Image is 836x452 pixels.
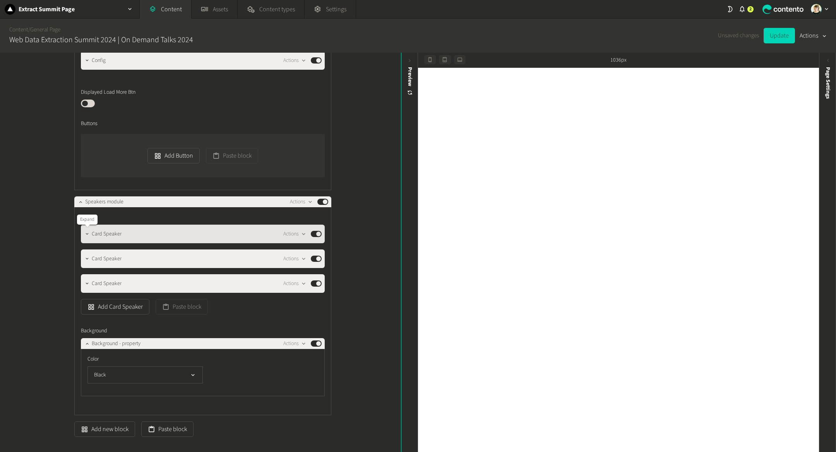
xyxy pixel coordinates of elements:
[147,148,200,163] button: Add Button
[81,327,107,335] span: Background
[81,120,98,128] span: Buttons
[87,366,203,383] button: Black
[30,26,60,34] a: General Page
[74,421,135,437] button: Add new block
[9,26,28,34] a: Content
[718,31,759,40] span: Unsaved changes
[92,280,122,288] span: Card Speaker
[283,279,306,288] button: Actions
[5,4,15,15] img: Extract Summit Page
[87,355,99,363] span: Color
[290,197,313,206] button: Actions
[92,340,140,348] span: Background - property
[141,421,194,437] button: Paste block
[81,88,135,96] span: Displayed Load More Btn
[206,148,258,163] button: Paste block
[92,255,122,263] span: Card Speaker
[406,67,414,96] div: Preview
[811,4,822,15] img: Linda Giuliano
[85,198,123,206] span: Speakers module
[283,229,306,239] button: Actions
[92,57,106,65] span: Config
[92,230,122,238] span: Card Speaker
[283,339,306,348] button: Actions
[28,26,30,34] span: /
[800,28,827,43] button: Actions
[283,254,306,263] button: Actions
[610,56,627,64] span: 1036px
[283,56,306,65] button: Actions
[9,34,193,46] h2: Web Data Extraction Summit 2024 | On Demand Talks 2024
[326,5,346,14] span: Settings
[156,299,208,315] button: Paste block
[81,299,149,315] button: Add Card Speaker
[19,5,75,14] h2: Extract Summit Page
[764,28,795,43] button: Update
[824,67,832,99] span: Page Settings
[259,5,295,14] span: Content types
[81,213,97,222] span: Cards
[77,215,98,225] div: Expand
[749,6,752,13] span: 2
